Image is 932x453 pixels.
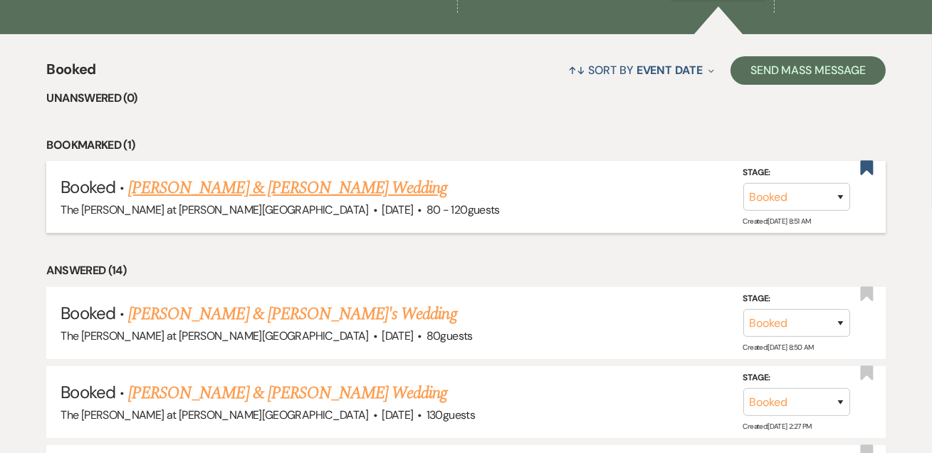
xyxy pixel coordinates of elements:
span: Created: [DATE] 2:27 PM [743,422,812,431]
li: Answered (14) [46,261,885,280]
span: 130 guests [426,407,475,422]
span: Booked [61,302,115,324]
span: The [PERSON_NAME] at [PERSON_NAME][GEOGRAPHIC_DATA] [61,328,368,343]
span: [DATE] [382,328,413,343]
span: Event Date [637,63,703,78]
button: Send Mass Message [731,56,886,85]
label: Stage: [743,370,850,386]
button: Sort By Event Date [563,51,720,89]
span: [DATE] [382,407,413,422]
label: Stage: [743,291,850,306]
a: [PERSON_NAME] & [PERSON_NAME] Wedding [128,380,447,406]
span: 80 guests [426,328,473,343]
label: Stage: [743,165,850,181]
a: [PERSON_NAME] & [PERSON_NAME]'s Wedding [128,301,457,327]
span: Booked [61,176,115,198]
span: Booked [61,381,115,403]
span: Created: [DATE] 8:50 AM [743,343,814,352]
span: The [PERSON_NAME] at [PERSON_NAME][GEOGRAPHIC_DATA] [61,202,368,217]
span: The [PERSON_NAME] at [PERSON_NAME][GEOGRAPHIC_DATA] [61,407,368,422]
span: Created: [DATE] 8:51 AM [743,217,811,226]
li: Bookmarked (1) [46,136,885,155]
span: [DATE] [382,202,413,217]
span: 80 - 120 guests [426,202,500,217]
li: Unanswered (0) [46,89,885,108]
span: Booked [46,58,95,89]
span: ↑↓ [569,63,586,78]
a: [PERSON_NAME] & [PERSON_NAME] Wedding [128,175,447,201]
